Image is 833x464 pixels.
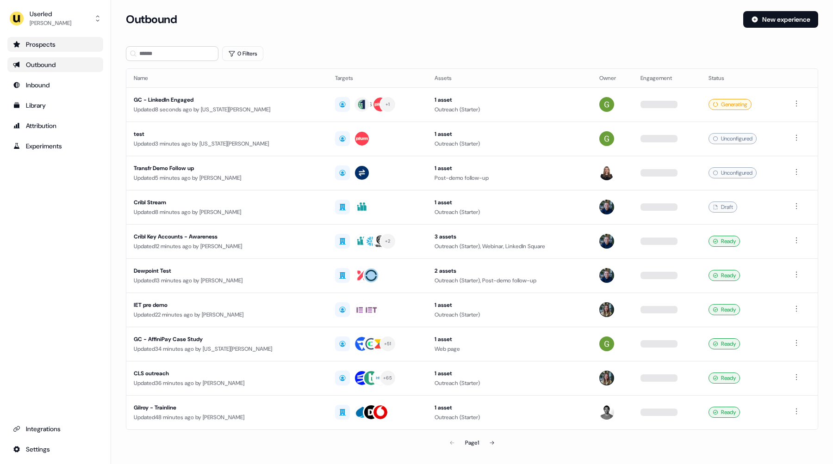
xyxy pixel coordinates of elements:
div: Updated 3 minutes ago by [US_STATE][PERSON_NAME] [134,139,320,148]
img: James [599,268,614,283]
div: Updated 48 minutes ago by [PERSON_NAME] [134,413,320,422]
div: 1 asset [435,95,584,104]
div: Outreach (Starter), Post-demo follow-up [435,276,584,285]
div: Ready [709,338,740,349]
div: 2 assets [435,266,584,275]
a: Go to integrations [7,421,103,436]
div: Page 1 [465,438,479,447]
img: Georgia [599,131,614,146]
div: Updated 12 minutes ago by [PERSON_NAME] [134,242,320,251]
div: Ready [709,372,740,384]
div: Outreach (Starter) [435,208,584,217]
div: CLS outreach [134,369,320,378]
div: Integrations [13,424,98,433]
div: Ready [709,270,740,281]
div: Draft [709,201,737,213]
div: test [134,129,320,139]
div: Outreach (Starter) [435,413,584,422]
div: 1 asset [435,403,584,412]
img: Georgia [599,97,614,112]
div: Post-demo follow-up [435,173,584,183]
div: Generating [709,99,752,110]
div: + 2 [385,237,391,245]
a: Go to experiments [7,139,103,153]
a: Go to prospects [7,37,103,52]
div: Updated 5 minutes ago by [PERSON_NAME] [134,173,320,183]
th: Status [701,69,784,87]
div: + 51 [384,340,392,348]
div: + 1 [385,100,390,109]
th: Assets [427,69,592,87]
div: SI [369,100,373,109]
div: Unconfigured [709,133,757,144]
img: Geneviève [599,165,614,180]
div: + 65 [383,374,392,382]
div: Userled [30,9,71,18]
div: Gilroy - Trainline [134,403,320,412]
div: Updated 8 minutes ago by [PERSON_NAME] [134,208,320,217]
div: Cribl Stream [134,198,320,207]
div: 3 assets [435,232,584,241]
div: Updated 8 seconds ago by [US_STATE][PERSON_NAME] [134,105,320,114]
div: [PERSON_NAME] [30,18,71,28]
div: Experiments [13,141,98,151]
div: Outreach (Starter), Webinar, LinkedIn Square [435,242,584,251]
img: James [599,200,614,214]
th: Engagement [633,69,701,87]
div: Web page [435,344,584,354]
div: Library [13,101,98,110]
div: Attribution [13,121,98,130]
button: New experience [743,11,818,28]
div: Ready [709,236,740,247]
h3: Outbound [126,12,177,26]
img: Charlotte [599,371,614,385]
div: Unconfigured [709,167,757,178]
a: Go to attribution [7,118,103,133]
div: Outreach (Starter) [435,105,584,114]
a: Go to templates [7,98,103,113]
button: 0 Filters [222,46,263,61]
div: GC - LinkedIn Engaged [134,95,320,104]
img: Maz [599,405,614,420]
img: Charlotte [599,302,614,317]
div: Outreach (Starter) [435,310,584,319]
div: 1 asset [435,300,584,310]
div: Updated 36 minutes ago by [PERSON_NAME] [134,379,320,388]
th: Name [126,69,328,87]
div: 1 asset [435,164,584,173]
img: James [599,234,614,249]
div: GC - AffiniPay Case Study [134,335,320,344]
div: Updated 13 minutes ago by [PERSON_NAME] [134,276,320,285]
div: Ready [709,304,740,315]
a: Go to Inbound [7,78,103,92]
div: 1 asset [435,335,584,344]
img: Georgia [599,336,614,351]
a: Go to integrations [7,442,103,457]
div: Updated 34 minutes ago by [US_STATE][PERSON_NAME] [134,344,320,354]
div: Cribl Key Accounts - Awareness [134,232,320,241]
div: Updated 22 minutes ago by [PERSON_NAME] [134,310,320,319]
th: Targets [328,69,427,87]
div: Dewpoint Test [134,266,320,275]
div: Inbound [13,80,98,90]
div: 1 asset [435,198,584,207]
div: Outreach (Starter) [435,379,584,388]
div: Outbound [13,60,98,69]
button: Userled[PERSON_NAME] [7,7,103,30]
div: Prospects [13,40,98,49]
div: Ready [709,407,740,418]
div: 1 asset [435,369,584,378]
div: 1 asset [435,129,584,139]
div: IET pre demo [134,300,320,310]
div: Outreach (Starter) [435,139,584,148]
div: Transfr Demo Follow up [134,164,320,173]
a: Go to outbound experience [7,57,103,72]
div: Settings [13,445,98,454]
th: Owner [592,69,633,87]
